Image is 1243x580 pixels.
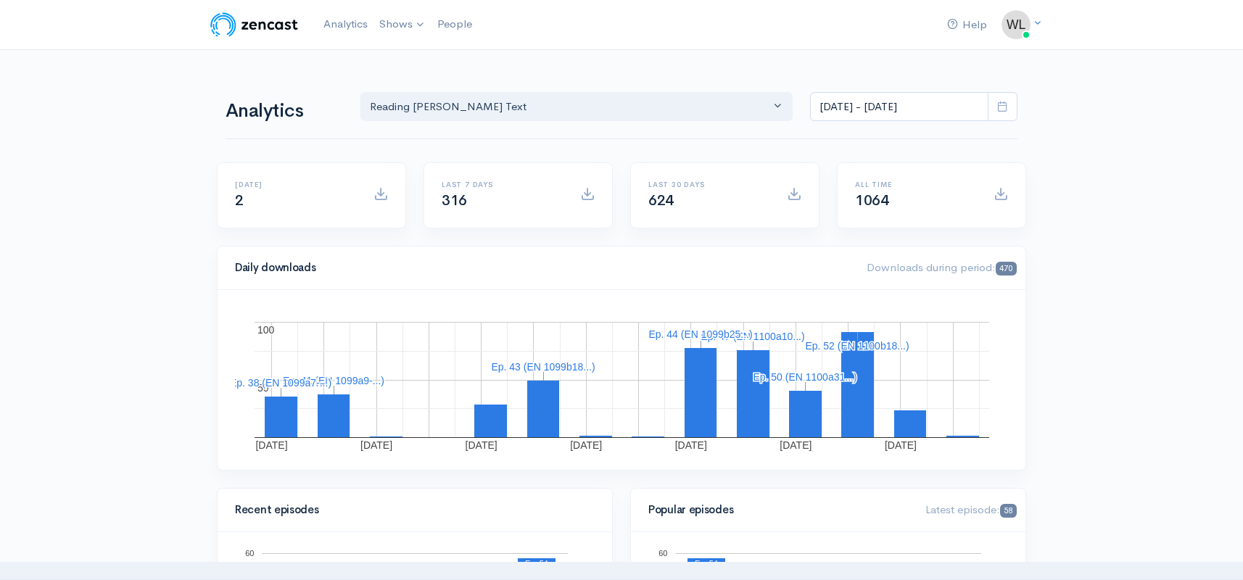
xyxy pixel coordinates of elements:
[701,331,804,342] text: Ep. 47 (EN 1100a10...)
[257,382,269,394] text: 50
[648,191,674,210] span: 624
[675,439,707,451] text: [DATE]
[648,504,908,516] h4: Popular episodes
[235,191,244,210] span: 2
[648,328,752,340] text: Ep. 44 (EN 1099b25...)
[855,181,976,188] h6: All time
[780,439,812,451] text: [DATE]
[805,340,909,352] text: Ep. 52 (EN 1100b18...)
[466,439,497,451] text: [DATE]
[941,9,993,41] a: Help
[235,262,849,274] h4: Daily downloads
[208,10,300,39] img: ZenCast Logo
[283,375,384,386] text: Ep. 41 (EN 1099a9-...)
[658,549,667,558] text: 60
[235,504,586,516] h4: Recent episodes
[255,439,287,451] text: [DATE]
[360,92,793,122] button: Reading Aristotle's Text
[925,502,1017,516] span: Latest episode:
[525,559,548,568] text: Ep. 54
[370,99,770,115] div: Reading [PERSON_NAME] Text
[810,92,988,122] input: analytics date range selector
[855,191,888,210] span: 1064
[885,439,917,451] text: [DATE]
[648,181,769,188] h6: Last 30 days
[491,361,595,373] text: Ep. 43 (EN 1099b18...)
[431,9,478,40] a: People
[257,324,275,336] text: 100
[235,307,1008,452] svg: A chart.
[1000,504,1017,518] span: 58
[360,439,392,451] text: [DATE]
[570,439,602,451] text: [DATE]
[318,9,373,40] a: Analytics
[373,9,431,41] a: Shows
[1002,10,1031,39] img: ...
[245,549,254,558] text: 60
[442,181,563,188] h6: Last 7 days
[867,260,1017,274] span: Downloads during period:
[230,377,331,389] text: Ep. 38 (EN 1099a7-...)
[753,371,856,383] text: Ep. 50 (ΕΝ 1100a31...)
[235,181,356,188] h6: [DATE]
[695,559,718,568] text: Ep. 54
[442,191,467,210] span: 316
[996,262,1017,275] span: 470
[1194,531,1228,565] iframe: gist-messenger-bubble-iframe
[226,101,343,122] h1: Analytics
